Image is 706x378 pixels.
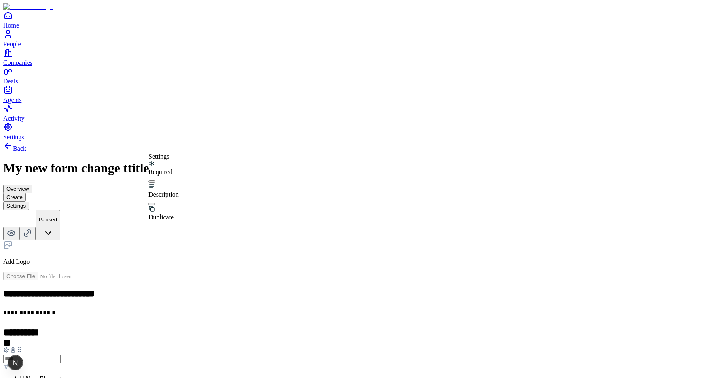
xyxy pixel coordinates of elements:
h1: My new form change ttitle [3,161,703,176]
button: Overview [3,185,32,193]
a: Back [3,145,26,152]
a: Home [3,11,703,29]
button: Settings [3,202,29,210]
span: Deals [3,78,18,85]
span: Companies [3,59,32,66]
div: Required [148,168,179,176]
a: Deals [3,66,703,85]
a: Settings [3,122,703,140]
span: Home [3,22,19,29]
p: Add Logo [3,258,703,265]
div: Description [148,191,179,198]
a: Companies [3,48,703,66]
span: Settings [3,134,24,140]
a: Agents [3,85,703,103]
button: Create [3,193,26,202]
a: Activity [3,104,703,122]
span: People [3,40,21,47]
span: Agents [3,96,21,103]
img: Item Brain Logo [3,3,53,11]
span: Activity [3,115,24,122]
a: People [3,29,703,47]
div: Duplicate [148,214,179,221]
div: Settings [148,153,179,160]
